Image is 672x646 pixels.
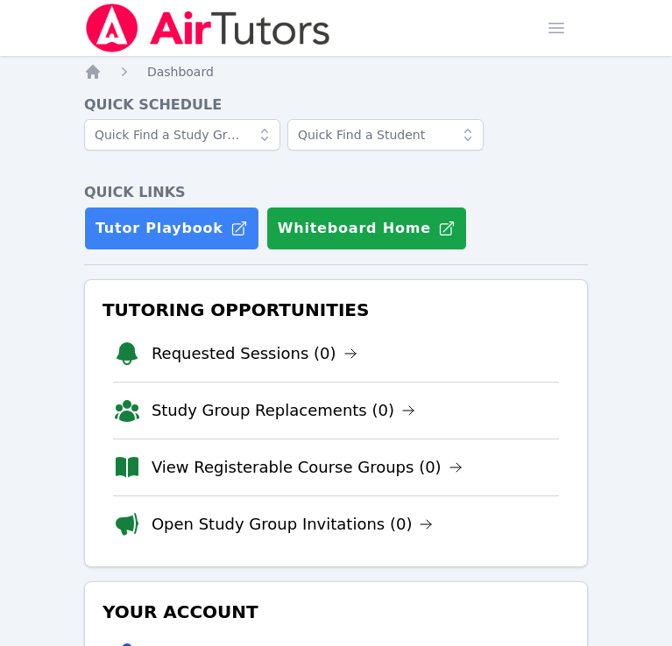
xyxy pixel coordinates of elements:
[84,95,588,116] h4: Quick Schedule
[84,119,280,151] input: Quick Find a Study Group
[152,398,415,423] a: Study Group Replacements (0)
[84,63,588,81] nav: Breadcrumb
[266,207,467,250] button: Whiteboard Home
[84,4,332,53] img: Air Tutors
[147,65,214,79] span: Dashboard
[152,455,463,480] a: View Registerable Course Groups (0)
[84,207,259,250] a: Tutor Playbook
[99,294,573,326] h3: Tutoring Opportunities
[147,63,214,81] a: Dashboard
[152,512,434,537] a: Open Study Group Invitations (0)
[84,182,588,203] h4: Quick Links
[99,596,573,628] h3: Your Account
[287,119,484,151] input: Quick Find a Student
[152,341,357,366] a: Requested Sessions (0)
